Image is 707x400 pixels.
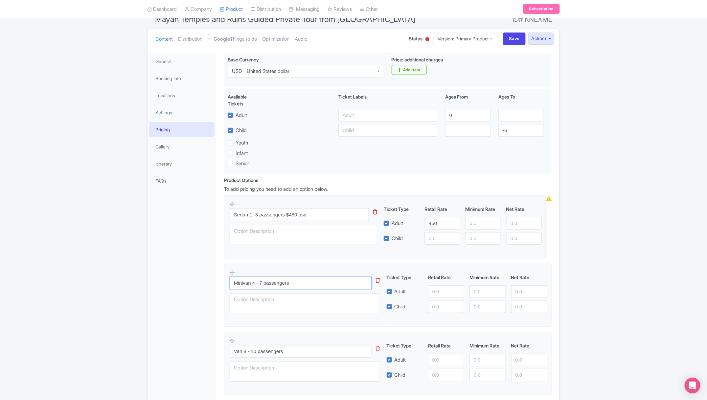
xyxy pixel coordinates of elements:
input: 0.0 [428,300,464,313]
input: 0.0 [466,232,501,245]
div: USD - United States dollar [232,68,289,74]
input: 0.0 [428,369,464,381]
div: Ticket Type [384,274,425,281]
div: Net Rate [504,206,544,212]
input: Option Name [230,209,369,221]
a: Add Item [392,65,427,75]
a: GoogleThings to do [208,29,257,50]
label: Child [236,127,247,134]
label: Adult [236,112,247,119]
span: Status [409,35,423,42]
div: Net Rate [509,342,550,349]
a: Locations [149,88,215,103]
label: Youth [236,139,248,147]
div: Ages From [441,93,494,107]
a: Content [155,29,173,50]
div: Retail Rate [425,342,467,349]
span: ID# KNEXML [513,13,552,26]
input: 0.0 [506,217,542,230]
input: 0.0 [469,354,506,366]
input: 0.0 [424,232,460,245]
input: 0.0 [428,354,464,366]
input: 0.0 [511,285,547,298]
label: Price: additional charges [392,56,443,63]
input: 0.0 [511,369,547,381]
input: 0.0 [506,232,542,245]
div: Ages To [494,93,548,107]
div: Open Intercom Messenger [685,378,700,393]
div: Available Tickets [228,93,263,107]
label: Child [392,235,403,242]
a: Subscription [523,4,560,14]
a: Distribution [178,29,202,50]
input: 0.0 [511,300,547,313]
input: Adult [338,109,437,122]
div: Net Rate [509,274,550,281]
label: Adult [395,288,406,296]
input: 0.0 [511,354,547,366]
a: Itinerary [149,156,215,171]
div: Retail Rate [422,206,463,212]
label: Senior [236,160,249,167]
div: Inactive [424,34,431,45]
strong: Google [214,35,230,43]
input: Option Name [230,277,372,289]
a: General [149,54,215,69]
input: Save [503,33,526,45]
input: Option Name [230,345,372,358]
a: Settings [149,105,215,120]
label: Child [395,303,406,311]
a: FAQs [149,173,215,188]
input: 0.0 [428,285,464,298]
label: Adult [392,220,403,227]
input: 0.0 [469,285,506,298]
div: Minimum Rate [463,206,504,212]
div: Ticket Type [381,206,422,212]
div: Ticket Type [384,342,425,349]
p: To add pricing you need to add an option below. [224,186,552,193]
label: Child [395,371,406,379]
input: 0.0 [424,217,460,230]
span: Base Currency [228,57,259,62]
label: Adult [395,356,406,364]
input: 0.0 [466,217,501,230]
div: Minimum Rate [467,342,508,349]
a: Optimization [262,29,289,50]
div: Minimum Rate [467,274,508,281]
div: Ticket Labels [334,93,441,107]
input: 0.0 [469,369,506,381]
a: Version: Primary Product [433,32,498,45]
span: Mayan Temples and Ruins Guided Private Tour from [GEOGRAPHIC_DATA] [155,14,416,24]
div: Retail Rate [425,274,467,281]
label: Infant [236,150,248,157]
a: Booking Info [149,71,215,86]
button: Actions [528,33,554,45]
a: Audio [295,29,307,50]
input: Child [338,124,437,137]
div: Product Options [224,177,258,184]
a: Gallery [149,139,215,154]
input: 0.0 [469,300,506,313]
a: Pricing [149,122,215,137]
